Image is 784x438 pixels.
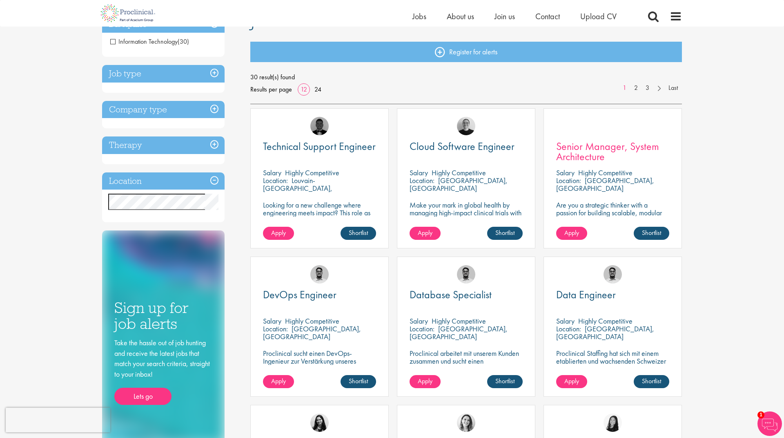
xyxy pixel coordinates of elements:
[457,117,475,135] img: Emma Pretorious
[271,377,286,385] span: Apply
[263,201,376,232] p: Looking for a new challenge where engineering meets impact? This role as Technical Support Engine...
[114,300,212,331] h3: Sign up for job alerts
[410,141,523,152] a: Cloud Software Engineer
[604,265,622,284] img: Timothy Deschamps
[634,227,669,240] a: Shortlist
[757,411,764,418] span: 1
[578,316,633,326] p: Highly Competitive
[604,413,622,432] img: Numhom Sudsok
[250,83,292,96] span: Results per page
[447,11,474,22] a: About us
[250,71,682,83] span: 30 result(s) found
[263,316,281,326] span: Salary
[580,11,617,22] a: Upload CV
[556,201,669,224] p: Are you a strategic thinker with a passion for building scalable, modular technology platforms?
[341,227,376,240] a: Shortlist
[556,324,581,333] span: Location:
[410,168,428,177] span: Salary
[556,288,616,302] span: Data Engineer
[410,349,523,388] p: Proclinical arbeitet mit unserem Kunden zusammen und sucht einen Datenbankspezialisten zur Verstä...
[410,324,508,341] p: [GEOGRAPHIC_DATA], [GEOGRAPHIC_DATA]
[556,316,575,326] span: Salary
[341,375,376,388] a: Shortlist
[310,265,329,284] img: Timothy Deschamps
[556,141,669,162] a: Senior Manager, System Architecture
[250,42,682,62] a: Register for alerts
[619,83,630,93] a: 1
[312,85,324,94] a: 24
[285,168,339,177] p: Highly Competitive
[634,375,669,388] a: Shortlist
[578,168,633,177] p: Highly Competitive
[410,316,428,326] span: Salary
[412,11,426,22] a: Jobs
[102,172,225,190] h3: Location
[556,168,575,177] span: Salary
[457,413,475,432] img: Nur Ergiydiren
[263,324,361,341] p: [GEOGRAPHIC_DATA], [GEOGRAPHIC_DATA]
[487,227,523,240] a: Shortlist
[556,176,581,185] span: Location:
[310,413,329,432] img: Indre Stankeviciute
[102,136,225,154] h3: Therapy
[410,176,508,193] p: [GEOGRAPHIC_DATA], [GEOGRAPHIC_DATA]
[110,37,189,46] span: Information Technology
[263,168,281,177] span: Salary
[410,201,523,224] p: Make your mark in global health by managing high-impact clinical trials with a leading CRO.
[556,176,654,193] p: [GEOGRAPHIC_DATA], [GEOGRAPHIC_DATA]
[263,288,336,302] span: DevOps Engineer
[410,139,514,153] span: Cloud Software Engineer
[535,11,560,22] a: Contact
[410,176,434,185] span: Location:
[487,375,523,388] a: Shortlist
[114,388,171,405] a: Lets go
[494,11,515,22] a: Join us
[564,377,579,385] span: Apply
[263,141,376,152] a: Technical Support Engineer
[457,265,475,284] img: Timothy Deschamps
[641,83,653,93] a: 3
[263,139,376,153] span: Technical Support Engineer
[664,83,682,93] a: Last
[410,290,523,300] a: Database Specialist
[556,324,654,341] p: [GEOGRAPHIC_DATA], [GEOGRAPHIC_DATA]
[263,349,376,380] p: Proclinical sucht einen DevOps-Ingenieur zur Verstärkung unseres Kundenteams in [GEOGRAPHIC_DATA].
[114,337,212,405] div: Take the hassle out of job hunting and receive the latest jobs that match your search criteria, s...
[263,227,294,240] a: Apply
[410,324,434,333] span: Location:
[556,290,669,300] a: Data Engineer
[263,375,294,388] a: Apply
[418,228,432,237] span: Apply
[432,168,486,177] p: Highly Competitive
[410,375,441,388] a: Apply
[102,65,225,83] div: Job type
[432,316,486,326] p: Highly Competitive
[410,288,492,302] span: Database Specialist
[410,227,441,240] a: Apply
[102,101,225,118] div: Company type
[263,290,376,300] a: DevOps Engineer
[556,375,587,388] a: Apply
[110,37,178,46] span: Information Technology
[263,176,288,185] span: Location:
[757,411,782,436] img: Chatbot
[556,349,669,396] p: Proclinical Staffing hat sich mit einem etablierten und wachsenden Schweizer IT-Dienstleister zus...
[564,228,579,237] span: Apply
[263,324,288,333] span: Location:
[6,408,110,432] iframe: reCAPTCHA
[310,117,329,135] img: Tom Stables
[298,85,310,94] a: 12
